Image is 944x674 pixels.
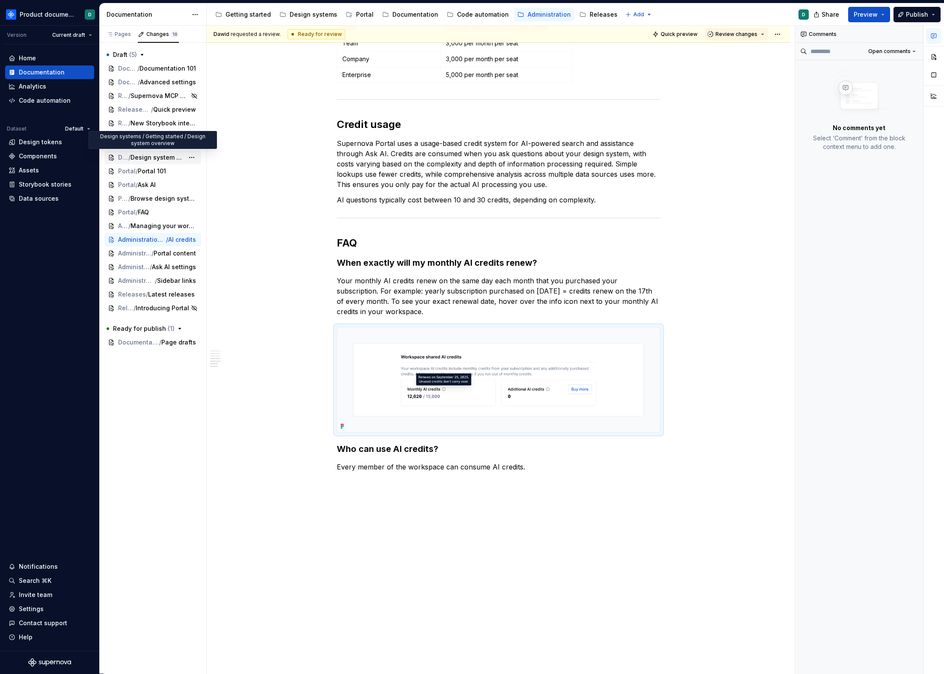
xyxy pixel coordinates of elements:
[868,48,911,55] span: Open comments
[104,103,201,116] a: Releases / [DATE]/Quick preview
[446,55,567,63] p: 3,000 per month per seat
[214,31,229,37] span: Dawid
[5,630,94,644] button: Help
[795,26,923,43] div: Comments
[28,658,71,667] svg: Supernova Logo
[138,167,166,175] span: Portal 101
[104,116,201,130] a: Releases / [DATE]/New Storybook integration & hosting
[337,236,660,250] h2: FAQ
[2,5,98,24] button: Product documentationD
[131,92,189,100] span: Supernova MCP Server
[446,71,567,79] p: 5,000 per month per seat
[809,7,845,22] button: Share
[104,48,201,62] button: Draft (5)
[131,222,196,230] span: Managing your workspace
[128,153,131,162] span: /
[104,246,201,260] a: Administration / Portal settings/Portal content
[104,205,201,219] a: Portal/FAQ
[136,167,138,175] span: /
[854,10,878,19] span: Preview
[104,233,201,246] a: Administration / Workspace settings/AI credits
[153,105,196,114] span: Quick preview
[118,64,137,73] span: Documentation / Getting started
[19,633,33,641] div: Help
[52,32,85,39] span: Current draft
[118,290,146,299] span: Releases
[146,31,179,38] div: Changes
[118,194,128,203] span: Portal
[151,105,153,114] span: /
[104,151,201,164] a: Design systems / Getting started/Design system overview
[19,562,58,571] div: Notifications
[104,62,201,75] a: Documentation / Getting started/Documentation 101
[276,8,341,21] a: Design systems
[19,138,62,146] div: Design tokens
[7,32,27,39] div: Version
[342,71,435,79] p: Enterprise
[118,276,155,285] span: Administration / Portal settings
[161,338,196,347] span: Page drafts
[457,10,509,19] div: Code automation
[623,9,655,21] button: Add
[104,219,201,233] a: Administration / Workspace settings/Managing your workspace
[337,138,660,190] p: Supernova Portal uses a usage-based credit system for AI-powered search and assistance through As...
[576,8,621,21] a: Releases
[19,68,65,77] div: Documentation
[61,123,94,135] button: Default
[157,276,196,285] span: Sidebar links
[5,163,94,177] a: Assets
[715,31,757,38] span: Review changes
[443,8,512,21] a: Code automation
[104,178,201,192] a: Portal/Ask AI
[906,10,928,19] span: Publish
[104,164,201,178] a: Portal/Portal 101
[5,560,94,573] button: Notifications
[151,249,154,258] span: /
[19,576,51,585] div: Search ⌘K
[113,50,137,59] span: Draft
[226,10,271,19] div: Getting started
[805,134,913,151] p: Select ‘Comment’ from the block context menu to add one.
[337,462,660,472] p: Every member of the workspace can consume AI credits.
[88,11,92,18] div: D
[894,7,941,22] button: Publish
[118,105,151,114] span: Releases / [DATE]
[705,28,768,40] button: Review changes
[337,195,660,205] p: AI questions typically cost between 10 and 30 credits, depending on complexity.
[833,124,885,132] p: No comments yet
[5,616,94,630] button: Contact support
[5,94,94,107] a: Code automation
[138,78,140,86] span: /
[19,180,71,189] div: Storybook stories
[118,92,128,100] span: Releases / [DATE]
[150,263,152,271] span: /
[136,304,189,312] span: Introducing Portal
[337,118,401,131] strong: Credit usage
[171,31,179,38] span: 18
[5,149,94,163] a: Components
[822,10,839,19] span: Share
[118,181,136,189] span: Portal
[159,338,161,347] span: /
[140,64,196,73] span: Documentation 101
[131,119,196,128] span: New Storybook integration & hosting
[6,9,16,20] img: 87691e09-aac2-46b6-b153-b9fe4eb63333.png
[5,80,94,93] a: Analytics
[19,82,46,91] div: Analytics
[337,443,660,455] h3: Who can use AI credits?
[802,11,805,18] div: D
[19,166,39,175] div: Assets
[136,208,138,217] span: /
[107,10,187,19] div: Documentation
[148,290,195,299] span: Latest releases
[19,96,71,105] div: Code automation
[154,249,196,258] span: Portal content
[118,222,128,230] span: Administration / Workspace settings
[864,45,920,57] button: Open comments
[19,152,57,160] div: Components
[155,276,157,285] span: /
[89,131,217,149] div: Design systems / Getting started / Design system overview
[661,31,698,38] span: Quick preview
[140,78,196,86] span: Advanced settings
[104,260,201,274] a: Administration / Portal settings/Ask AI settings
